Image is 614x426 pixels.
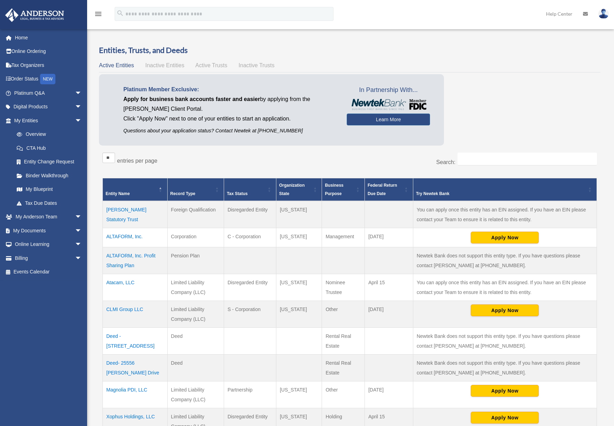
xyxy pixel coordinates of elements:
[103,274,168,301] td: Atacam, LLC
[75,224,89,238] span: arrow_drop_down
[94,10,102,18] i: menu
[364,228,413,247] td: [DATE]
[116,9,124,17] i: search
[347,85,430,96] span: In Partnership With...
[5,31,92,45] a: Home
[167,274,224,301] td: Limited Liability Company (LLC)
[103,201,168,228] td: [PERSON_NAME] Statutory Trust
[103,355,168,381] td: Deed- 25556 [PERSON_NAME] Drive
[5,86,92,100] a: Platinum Q&Aarrow_drop_down
[471,412,539,424] button: Apply Now
[167,247,224,274] td: Pension Plan
[364,381,413,408] td: [DATE]
[167,328,224,355] td: Deed
[75,114,89,128] span: arrow_drop_down
[347,114,430,125] a: Learn More
[99,45,600,56] h3: Entities, Trusts, and Deeds
[5,45,92,59] a: Online Ordering
[123,85,336,94] p: Platinum Member Exclusive:
[10,141,89,155] a: CTA Hub
[167,301,224,328] td: Limited Liability Company (LLC)
[224,381,276,408] td: Partnership
[5,251,92,265] a: Billingarrow_drop_down
[123,114,336,124] p: Click "Apply Now" next to one of your entities to start an application.
[3,8,66,22] img: Anderson Advisors Platinum Portal
[103,178,168,201] th: Entity Name: Activate to invert sorting
[40,74,55,84] div: NEW
[167,355,224,381] td: Deed
[416,189,586,198] div: Try Newtek Bank
[322,178,365,201] th: Business Purpose: Activate to sort
[279,183,305,196] span: Organization State
[224,301,276,328] td: S - Corporation
[5,72,92,86] a: Order StatusNEW
[99,62,134,68] span: Active Entities
[364,301,413,328] td: [DATE]
[364,178,413,201] th: Federal Return Due Date: Activate to sort
[167,201,224,228] td: Foreign Qualification
[239,62,275,68] span: Inactive Trusts
[413,178,597,201] th: Try Newtek Bank : Activate to sort
[103,381,168,408] td: Magnolia PDI, LLC
[5,114,89,127] a: My Entitiesarrow_drop_down
[224,274,276,301] td: Disregarded Entity
[123,96,260,102] span: Apply for business bank accounts faster and easier
[413,201,597,228] td: You can apply once this entity has an EIN assigned. If you have an EIN please contact your Team t...
[195,62,228,68] span: Active Trusts
[325,183,343,196] span: Business Purpose
[364,274,413,301] td: April 15
[75,100,89,114] span: arrow_drop_down
[224,201,276,228] td: Disregarded Entity
[276,301,322,328] td: [US_STATE]
[322,228,365,247] td: Management
[106,191,130,196] span: Entity Name
[103,228,168,247] td: ALTAFORM, Inc.
[75,210,89,224] span: arrow_drop_down
[170,191,195,196] span: Record Type
[75,238,89,252] span: arrow_drop_down
[322,381,365,408] td: Other
[276,201,322,228] td: [US_STATE]
[167,228,224,247] td: Corporation
[368,183,397,196] span: Federal Return Due Date
[5,224,92,238] a: My Documentsarrow_drop_down
[471,304,539,316] button: Apply Now
[322,301,365,328] td: Other
[413,274,597,301] td: You can apply once this entity has an EIN assigned. If you have an EIN please contact your Team t...
[103,247,168,274] td: ALTAFORM, Inc. Profit Sharing Plan
[94,12,102,18] a: menu
[10,183,89,196] a: My Blueprint
[103,301,168,328] td: CLMI Group LLC
[413,247,597,274] td: Newtek Bank does not support this entity type. If you have questions please contact [PERSON_NAME]...
[5,265,92,279] a: Events Calendar
[117,158,158,164] label: entries per page
[145,62,184,68] span: Inactive Entities
[598,9,609,19] img: User Pic
[10,127,85,141] a: Overview
[5,238,92,251] a: Online Learningarrow_drop_down
[167,381,224,408] td: Limited Liability Company (LLC)
[413,355,597,381] td: Newtek Bank does not support this entity type. If you have questions please contact [PERSON_NAME]...
[167,178,224,201] th: Record Type: Activate to sort
[5,100,92,114] a: Digital Productsarrow_drop_down
[224,178,276,201] th: Tax Status: Activate to sort
[350,99,427,110] img: NewtekBankLogoSM.png
[10,169,89,183] a: Binder Walkthrough
[224,228,276,247] td: C - Corporation
[436,159,455,165] label: Search:
[75,251,89,265] span: arrow_drop_down
[10,196,89,210] a: Tax Due Dates
[103,328,168,355] td: Deed - [STREET_ADDRESS]
[5,58,92,72] a: Tax Organizers
[322,355,365,381] td: Rental Real Estate
[10,155,89,169] a: Entity Change Request
[75,86,89,100] span: arrow_drop_down
[322,328,365,355] td: Rental Real Estate
[5,210,92,224] a: My Anderson Teamarrow_drop_down
[276,228,322,247] td: [US_STATE]
[471,385,539,397] button: Apply Now
[276,274,322,301] td: [US_STATE]
[322,274,365,301] td: Nominee Trustee
[123,126,336,135] p: Questions about your application status? Contact Newtek at [PHONE_NUMBER]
